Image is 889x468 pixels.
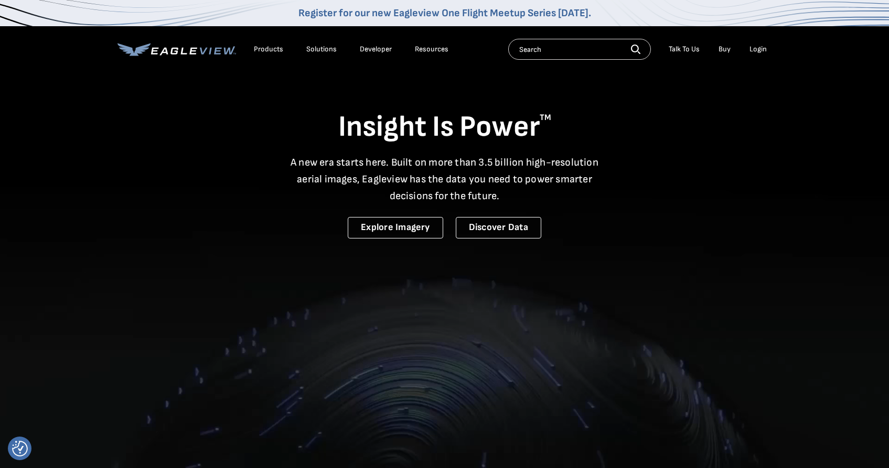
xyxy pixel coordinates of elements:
[117,109,772,146] h1: Insight Is Power
[306,45,337,54] div: Solutions
[415,45,448,54] div: Resources
[298,7,591,19] a: Register for our new Eagleview One Flight Meetup Series [DATE].
[360,45,392,54] a: Developer
[540,113,551,123] sup: TM
[749,45,767,54] div: Login
[284,154,605,204] p: A new era starts here. Built on more than 3.5 billion high-resolution aerial images, Eagleview ha...
[669,45,700,54] div: Talk To Us
[348,217,443,238] a: Explore Imagery
[456,217,541,238] a: Discover Data
[508,39,651,60] input: Search
[719,45,731,54] a: Buy
[12,441,28,456] button: Consent Preferences
[12,441,28,456] img: Revisit consent button
[254,45,283,54] div: Products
